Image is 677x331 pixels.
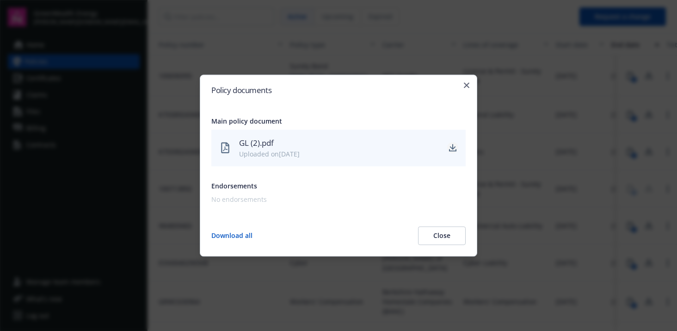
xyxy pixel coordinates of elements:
[239,149,440,159] div: Uploaded on [DATE]
[447,143,458,154] a: download
[211,226,252,245] button: Download all
[211,116,466,126] div: Main policy document
[211,194,462,204] div: No endorsements
[211,181,466,191] div: Endorsements
[418,226,466,245] button: Close
[211,86,466,94] h2: Policy documents
[239,137,440,149] div: GL (2).pdf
